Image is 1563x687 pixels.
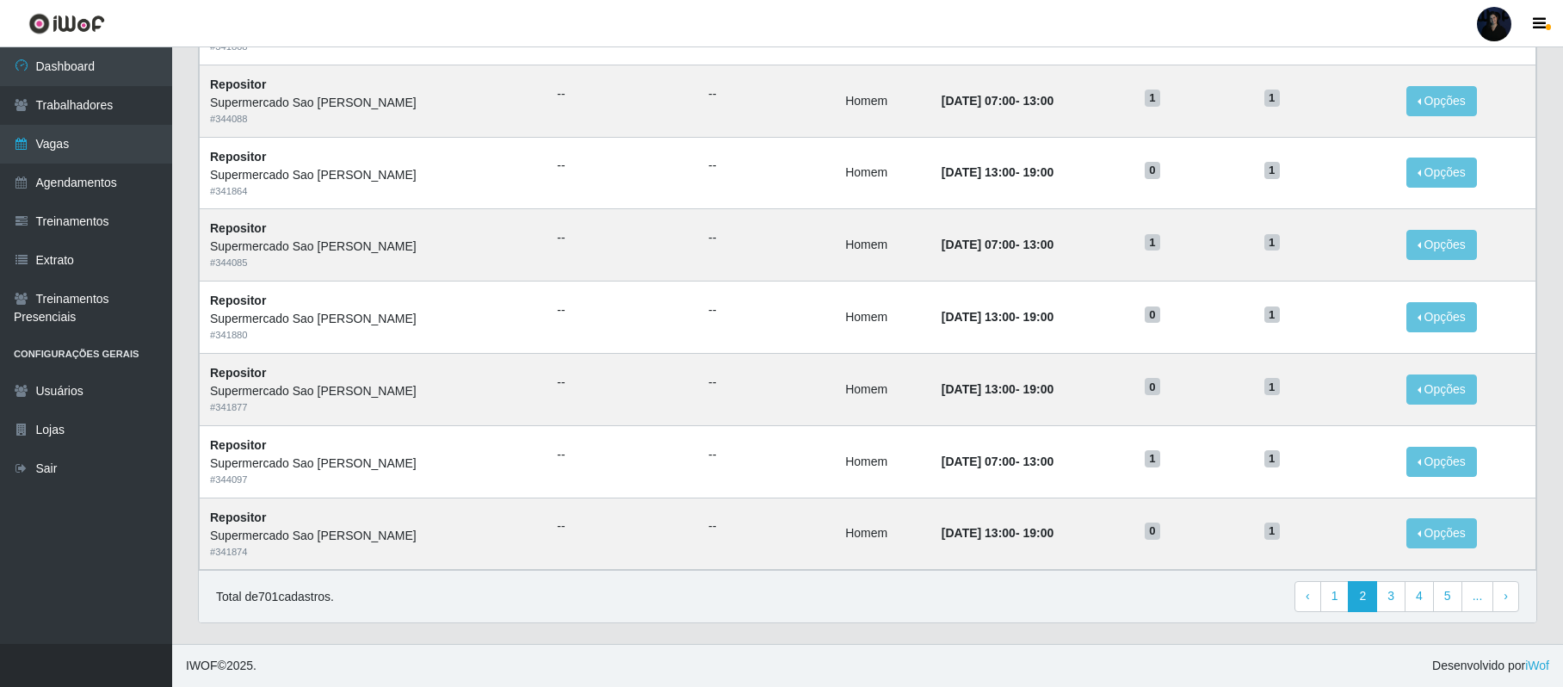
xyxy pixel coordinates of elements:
button: Opções [1406,374,1477,405]
strong: - [942,238,1053,251]
button: Opções [1406,518,1477,548]
strong: - [942,455,1053,468]
ul: -- [708,157,825,175]
a: Previous [1294,581,1321,612]
span: ‹ [1306,589,1310,603]
strong: Repositor [210,438,266,452]
time: [DATE] 13:00 [942,526,1016,540]
span: 0 [1145,306,1160,324]
div: # 344097 [210,473,536,487]
span: 1 [1264,90,1280,107]
time: 13:00 [1022,238,1053,251]
time: 19:00 [1022,310,1053,324]
ul: -- [557,157,688,175]
ul: -- [708,517,825,535]
td: Homem [835,209,931,282]
button: Opções [1406,447,1477,477]
span: 0 [1145,523,1160,540]
ul: -- [708,374,825,392]
a: 4 [1405,581,1434,612]
span: 0 [1145,378,1160,395]
span: › [1504,589,1508,603]
div: # 341874 [210,545,536,560]
time: 19:00 [1022,165,1053,179]
time: 13:00 [1022,455,1053,468]
td: Homem [835,137,931,209]
time: 13:00 [1022,94,1053,108]
div: Supermercado Sao [PERSON_NAME] [210,382,536,400]
nav: pagination [1294,581,1519,612]
strong: Repositor [210,150,266,164]
time: 19:00 [1022,526,1053,540]
time: [DATE] 13:00 [942,310,1016,324]
strong: Repositor [210,511,266,524]
ul: -- [708,85,825,103]
span: © 2025 . [186,657,256,675]
time: [DATE] 07:00 [942,94,1016,108]
span: IWOF [186,659,218,672]
strong: - [942,526,1053,540]
td: Homem [835,425,931,498]
span: 1 [1264,523,1280,540]
button: Opções [1406,230,1477,260]
a: Next [1492,581,1519,612]
td: Homem [835,498,931,570]
ul: -- [557,85,688,103]
div: # 341864 [210,184,536,199]
ul: -- [557,229,688,247]
strong: Repositor [210,221,266,235]
ul: -- [557,446,688,464]
strong: - [942,165,1053,179]
span: 0 [1145,162,1160,179]
button: Opções [1406,86,1477,116]
div: Supermercado Sao [PERSON_NAME] [210,527,536,545]
ul: -- [708,229,825,247]
span: 1 [1264,306,1280,324]
time: 19:00 [1022,382,1053,396]
button: Opções [1406,158,1477,188]
span: 1 [1264,162,1280,179]
time: [DATE] 07:00 [942,455,1016,468]
strong: - [942,382,1053,396]
ul: -- [557,374,688,392]
ul: -- [708,446,825,464]
a: 5 [1433,581,1462,612]
span: Desenvolvido por [1432,657,1549,675]
td: Homem [835,65,931,137]
ul: -- [557,301,688,319]
time: [DATE] 13:00 [942,165,1016,179]
strong: - [942,94,1053,108]
button: Opções [1406,302,1477,332]
strong: Repositor [210,77,266,91]
strong: Repositor [210,366,266,380]
span: 1 [1264,378,1280,395]
div: Supermercado Sao [PERSON_NAME] [210,238,536,256]
time: [DATE] 07:00 [942,238,1016,251]
span: 1 [1264,450,1280,467]
div: Supermercado Sao [PERSON_NAME] [210,94,536,112]
time: [DATE] 13:00 [942,382,1016,396]
div: Supermercado Sao [PERSON_NAME] [210,166,536,184]
a: 3 [1376,581,1405,612]
a: iWof [1525,659,1549,672]
div: Supermercado Sao [PERSON_NAME] [210,310,536,328]
a: ... [1461,581,1494,612]
ul: -- [708,301,825,319]
div: Supermercado Sao [PERSON_NAME] [210,455,536,473]
span: 1 [1145,234,1160,251]
div: # 341880 [210,328,536,343]
strong: - [942,310,1053,324]
a: 1 [1320,581,1350,612]
span: 1 [1264,234,1280,251]
strong: Repositor [210,294,266,307]
span: 1 [1145,450,1160,467]
td: Homem [835,282,931,354]
div: # 344085 [210,256,536,270]
div: # 341877 [210,400,536,415]
span: 1 [1145,90,1160,107]
img: CoreUI Logo [28,13,105,34]
p: Total de 701 cadastros. [216,588,334,606]
td: Homem [835,353,931,425]
ul: -- [557,517,688,535]
div: # 344088 [210,112,536,127]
